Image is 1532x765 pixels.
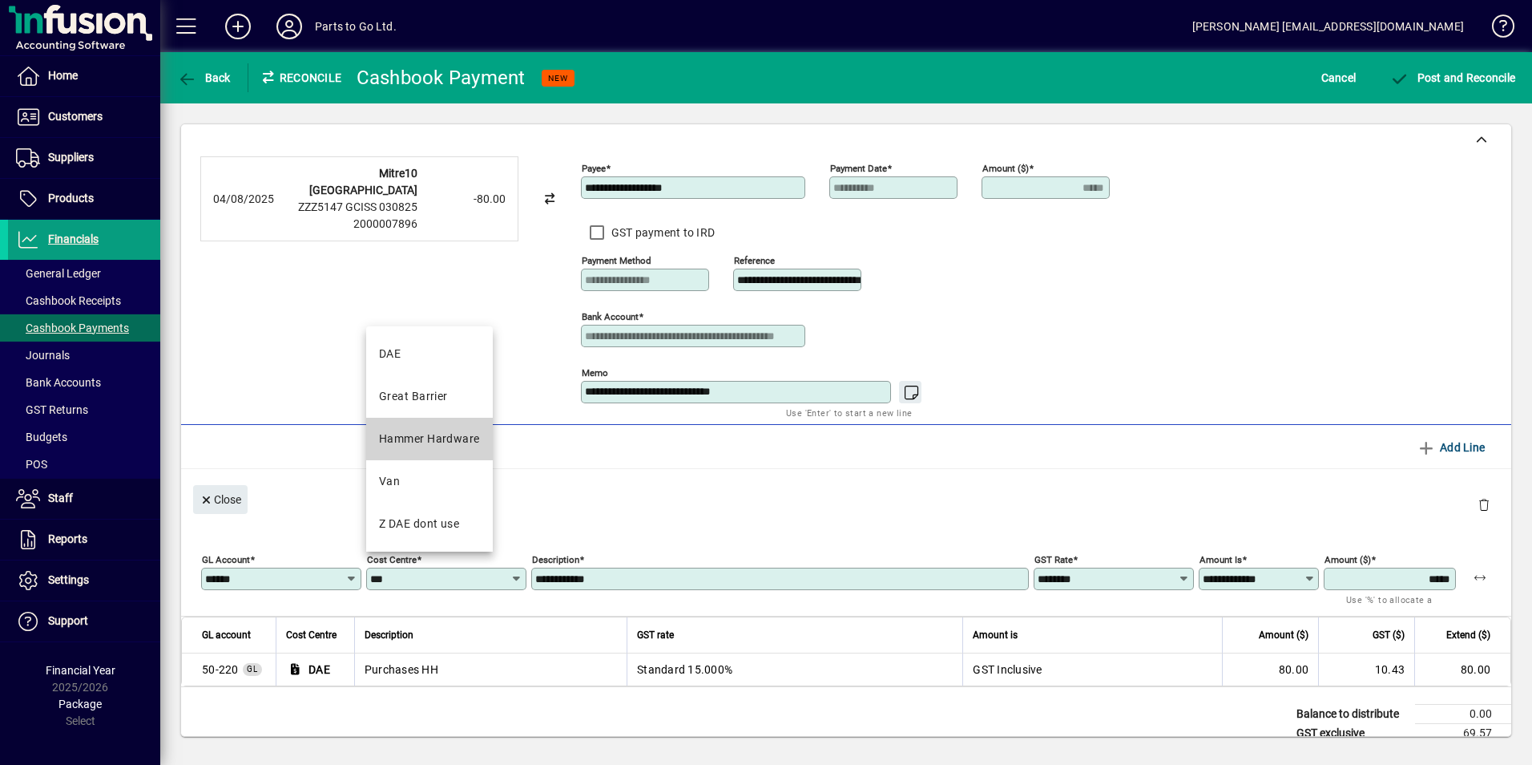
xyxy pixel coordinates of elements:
[48,573,89,586] span: Settings
[202,626,251,644] span: GL account
[582,311,639,322] mat-label: Bank Account
[160,63,248,92] app-page-header-button: Back
[1373,626,1405,644] span: GST ($)
[46,664,115,677] span: Financial Year
[1414,654,1510,686] td: 80.00
[379,516,459,532] div: Z DAE dont use
[1034,554,1073,565] mat-label: GST rate
[16,431,67,443] span: Budgets
[1465,485,1503,524] button: Delete
[48,614,88,627] span: Support
[48,69,78,82] span: Home
[193,485,248,514] button: Close
[8,97,160,137] a: Customers
[308,662,330,678] span: DAE
[379,388,448,405] div: Great Barrier
[1465,497,1503,512] app-page-header-button: Delete
[582,367,608,378] mat-label: Memo
[8,561,160,601] a: Settings
[8,520,160,560] a: Reports
[366,375,493,418] mat-option: Great Barrier
[16,376,101,389] span: Bank Accounts
[1317,63,1361,92] button: Cancel
[1389,71,1515,84] span: Post and Reconcile
[8,479,160,519] a: Staff
[627,654,962,686] td: Standard 15.000%
[962,654,1222,686] td: GST Inclusive
[532,554,579,565] mat-label: Description
[973,626,1018,644] span: Amount is
[8,260,160,287] a: General Ledger
[366,503,493,545] mat-option: Z DAE dont use
[189,492,252,506] app-page-header-button: Close
[48,151,94,164] span: Suppliers
[173,63,235,92] button: Back
[582,255,651,266] mat-label: Payment method
[786,403,912,422] mat-hint: Use 'Enter' to start a new line
[212,12,264,41] button: Add
[366,460,493,503] mat-option: Van
[8,179,160,219] a: Products
[286,626,337,644] span: Cost Centre
[1318,654,1414,686] td: 10.43
[366,418,493,460] mat-option: Hammer Hardware
[1410,433,1492,462] button: Add Line
[8,342,160,369] a: Journals
[213,191,277,208] div: 04/08/2025
[48,192,94,204] span: Products
[16,322,129,334] span: Cashbook Payments
[1417,435,1486,460] span: Add Line
[8,396,160,423] a: GST Returns
[8,314,160,342] a: Cashbook Payments
[8,369,160,396] a: Bank Accounts
[1288,705,1415,724] td: Balance to distribute
[1288,724,1415,743] td: GST exclusive
[1446,626,1490,644] span: Extend ($)
[16,458,47,471] span: POS
[365,626,413,644] span: Description
[16,349,70,362] span: Journals
[1321,65,1357,91] span: Cancel
[8,138,160,178] a: Suppliers
[366,333,493,375] mat-option: DAE
[734,255,775,266] mat-label: Reference
[8,287,160,314] a: Cashbook Receipts
[1192,14,1464,39] div: [PERSON_NAME] [EMAIL_ADDRESS][DOMAIN_NAME]
[1199,554,1242,565] mat-label: Amount is
[1415,724,1511,743] td: 69.57
[379,431,480,447] div: Hammer Hardware
[16,267,101,280] span: General Ledger
[379,473,400,490] div: Van
[982,163,1029,174] mat-label: Amount ($)
[582,163,606,174] mat-label: Payee
[48,233,99,245] span: Financials
[248,65,345,91] div: Reconcile
[16,294,121,307] span: Cashbook Receipts
[48,532,87,545] span: Reports
[1259,626,1308,644] span: Amount ($)
[202,554,250,565] mat-label: GL Account
[1346,590,1443,625] mat-hint: Use '%' to allocate a percentage
[1461,558,1499,597] button: Apply remaining balance
[608,225,716,241] label: GST payment to IRD
[177,71,231,84] span: Back
[1415,705,1511,724] td: 0.00
[357,65,526,91] div: Cashbook Payment
[247,665,258,674] span: GL
[202,662,239,678] span: Purchases HH
[1385,63,1519,92] button: Post and Reconcile
[264,12,315,41] button: Profile
[367,554,417,565] mat-label: Cost Centre
[315,14,397,39] div: Parts to Go Ltd.
[548,73,568,83] span: NEW
[8,423,160,451] a: Budgets
[48,110,103,123] span: Customers
[1324,554,1371,565] mat-label: Amount ($)
[354,654,627,686] td: Purchases HH
[425,191,506,208] div: -80.00
[58,698,102,710] span: Package
[298,200,417,230] span: ZZZ5147 GCISS 030825 2000007896
[200,487,241,513] span: Close
[8,451,160,478] a: POS
[1480,3,1512,55] a: Knowledge Base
